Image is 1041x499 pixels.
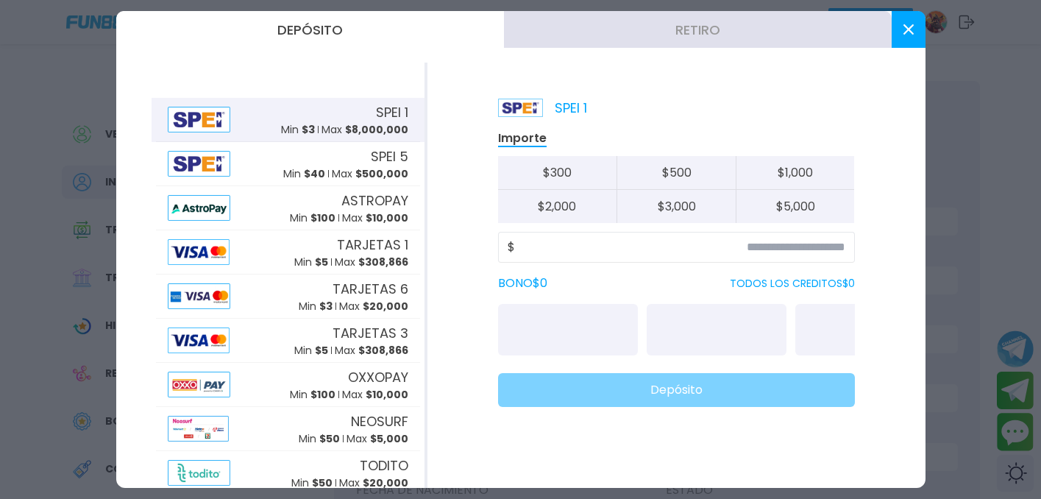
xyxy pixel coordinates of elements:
label: BONO $ 0 [498,275,547,292]
button: Retiro [504,11,892,48]
span: $ 10,000 [366,210,408,225]
p: Max [347,431,408,447]
span: SPEI 5 [371,146,408,166]
img: Platform Logo [498,99,543,117]
img: Alipay [168,460,231,486]
span: $ 50 [312,475,333,490]
span: $ 8,000,000 [345,122,408,137]
button: $2,000 [498,190,617,223]
span: $ [508,238,515,256]
img: Alipay [168,372,231,397]
p: Max [335,255,408,270]
p: Max [339,475,408,491]
span: $ 100 [310,210,335,225]
span: TODITO [360,456,408,475]
span: $ 50 [319,431,340,446]
button: AlipayOXXOPAYMin $100Max $10,000 [152,363,424,407]
span: ASTROPAY [341,191,408,210]
button: $300 [498,156,617,190]
button: AlipayNEOSURFMin $50Max $5,000 [152,407,424,451]
p: Min [290,387,335,403]
span: $ 10,000 [366,387,408,402]
p: Min [299,299,333,314]
img: Alipay [168,195,231,221]
span: TARJETAS 6 [333,279,408,299]
span: $ 3 [302,122,315,137]
span: $ 3 [319,299,333,314]
button: AlipayTARJETAS 6Min $3Max $20,000 [152,275,424,319]
span: $ 308,866 [358,255,408,269]
img: Alipay [168,239,230,265]
span: OXXOPAY [348,367,408,387]
p: Min [294,255,328,270]
button: AlipayTARJETAS 3Min $5Max $308,866 [152,319,424,363]
img: Alipay [168,416,229,442]
button: AlipayTARJETAS 1Min $5Max $308,866 [152,230,424,275]
p: SPEI 1 [498,98,587,118]
p: Min [283,166,325,182]
button: AlipaySPEI 5Min $40Max $500,000 [152,142,424,186]
img: Alipay [168,107,231,132]
span: NEOSURF [351,411,408,431]
p: Importe [498,130,547,147]
button: AlipayASTROPAYMin $100Max $10,000 [152,186,424,230]
button: $3,000 [617,190,736,223]
p: Max [339,299,408,314]
span: $ 5,000 [370,431,408,446]
button: Depósito [498,373,855,407]
span: $ 500,000 [355,166,408,181]
span: $ 40 [304,166,325,181]
span: TARJETAS 3 [333,323,408,343]
img: Alipay [168,151,231,177]
button: AlipaySPEI 1Min $3Max $8,000,000 [152,98,424,142]
span: $ 5 [315,343,328,358]
p: Max [332,166,408,182]
button: Depósito [116,11,504,48]
p: Min [291,475,333,491]
span: $ 5 [315,255,328,269]
p: Max [335,343,408,358]
p: Max [342,210,408,226]
button: $500 [617,156,736,190]
img: Alipay [168,328,230,353]
p: Min [281,122,315,138]
span: $ 100 [310,387,335,402]
p: Max [321,122,408,138]
button: $5,000 [736,190,855,223]
button: $1,000 [736,156,855,190]
img: Alipay [168,283,231,309]
p: Min [294,343,328,358]
p: Max [342,387,408,403]
span: $ 308,866 [358,343,408,358]
span: $ 20,000 [363,299,408,314]
p: TODOS LOS CREDITOS $ 0 [730,276,855,291]
p: Min [299,431,340,447]
button: AlipayTODITOMin $50Max $20,000 [152,451,424,495]
span: SPEI 1 [376,102,408,122]
span: TARJETAS 1 [337,235,408,255]
p: Min [290,210,335,226]
span: $ 20,000 [363,475,408,490]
